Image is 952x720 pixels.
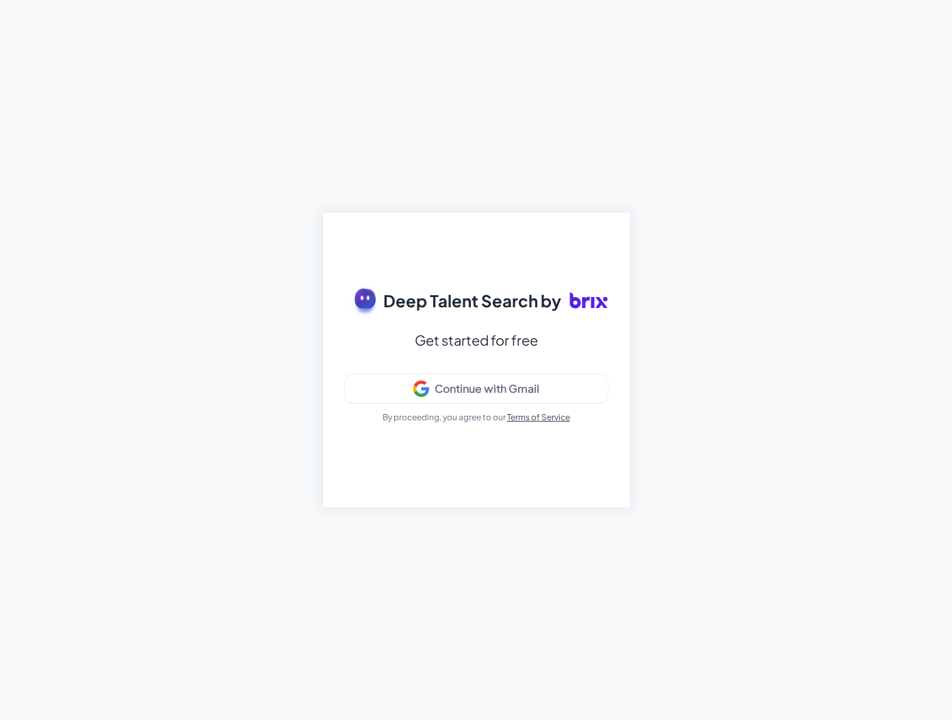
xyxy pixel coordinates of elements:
div: Continue with Gmail [435,382,539,396]
button: Continue with Gmail [345,374,608,403]
div: Get started for free [415,328,538,352]
a: Terms of Service [507,412,570,422]
span: Deep Talent Search by [383,288,561,313]
p: By proceeding, you agree to our [383,411,570,424]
